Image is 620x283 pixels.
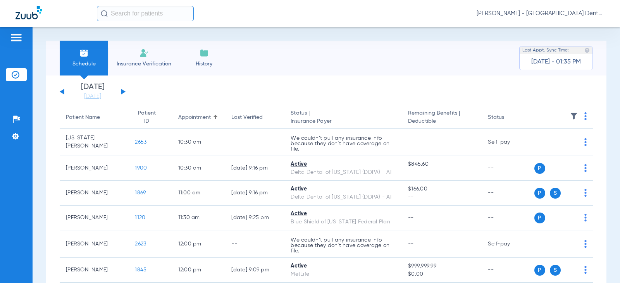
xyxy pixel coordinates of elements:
img: group-dot-blue.svg [584,138,587,146]
span: S [550,188,561,199]
td: [DATE] 9:16 PM [225,181,284,206]
td: 10:30 AM [172,156,226,181]
img: group-dot-blue.svg [584,266,587,274]
div: Last Verified [231,113,278,122]
td: [PERSON_NAME] [60,230,129,258]
span: Schedule [65,60,102,68]
span: $845.60 [408,160,475,168]
span: P [534,188,545,199]
span: History [186,60,222,68]
div: Active [291,262,396,270]
th: Status | [284,107,402,129]
div: MetLife [291,270,396,278]
td: [PERSON_NAME] [60,181,129,206]
span: 1869 [135,190,146,196]
span: S [550,265,561,276]
img: group-dot-blue.svg [584,164,587,172]
div: Blue Shield of [US_STATE] Federal Plan [291,218,396,226]
span: [DATE] - 01:35 PM [531,58,581,66]
td: -- [482,181,534,206]
div: Appointment [178,113,219,122]
input: Search for patients [97,6,194,21]
th: Remaining Benefits | [402,107,482,129]
td: -- [225,230,284,258]
span: Last Appt. Sync Time: [522,46,569,54]
span: 1120 [135,215,145,220]
td: -- [482,156,534,181]
div: Patient ID [135,109,158,125]
img: group-dot-blue.svg [584,189,587,197]
div: Active [291,160,396,168]
td: 10:30 AM [172,129,226,156]
td: [DATE] 9:09 PM [225,258,284,283]
div: Delta Dental of [US_STATE] (DDPA) - AI [291,168,396,177]
li: [DATE] [69,83,116,100]
span: -- [408,193,475,201]
span: P [534,265,545,276]
td: 11:00 AM [172,181,226,206]
span: $0.00 [408,270,475,278]
div: Patient ID [135,109,165,125]
span: 2653 [135,139,146,145]
td: 12:00 PM [172,230,226,258]
img: group-dot-blue.svg [584,112,587,120]
span: P [534,213,545,223]
span: Deductible [408,117,475,125]
img: last sync help info [584,48,590,53]
span: 1845 [135,267,146,273]
div: Patient Name [66,113,100,122]
span: $999,999.99 [408,262,475,270]
span: $166.00 [408,185,475,193]
td: [PERSON_NAME] [60,206,129,230]
p: We couldn’t pull any insurance info because they don’t have coverage on file. [291,135,396,152]
div: Appointment [178,113,211,122]
td: -- [482,206,534,230]
td: -- [482,258,534,283]
td: [DATE] 9:16 PM [225,156,284,181]
td: Self-pay [482,230,534,258]
span: 1900 [135,165,147,171]
span: -- [408,215,414,220]
td: [PERSON_NAME] [60,258,129,283]
a: [DATE] [69,93,116,100]
div: Active [291,210,396,218]
div: Last Verified [231,113,263,122]
td: Self-pay [482,129,534,156]
div: Delta Dental of [US_STATE] (DDPA) - AI [291,193,396,201]
th: Status [482,107,534,129]
span: -- [408,168,475,177]
td: [DATE] 9:25 PM [225,206,284,230]
div: Patient Name [66,113,122,122]
img: group-dot-blue.svg [584,214,587,221]
td: 12:00 PM [172,258,226,283]
span: P [534,163,545,174]
span: -- [408,139,414,145]
img: filter.svg [570,112,578,120]
td: -- [225,129,284,156]
span: [PERSON_NAME] - [GEOGRAPHIC_DATA] Dental Care [477,10,604,17]
span: -- [408,241,414,247]
p: We couldn’t pull any insurance info because they don’t have coverage on file. [291,237,396,254]
span: 2623 [135,241,146,247]
td: 11:30 AM [172,206,226,230]
img: Manual Insurance Verification [139,48,149,58]
img: History [200,48,209,58]
img: Search Icon [101,10,108,17]
img: hamburger-icon [10,33,22,42]
td: [PERSON_NAME] [60,156,129,181]
span: Insurance Payer [291,117,396,125]
div: Active [291,185,396,193]
img: Zuub Logo [15,6,42,19]
span: Insurance Verification [114,60,174,68]
img: Schedule [79,48,89,58]
img: group-dot-blue.svg [584,240,587,248]
td: [US_STATE][PERSON_NAME] [60,129,129,156]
